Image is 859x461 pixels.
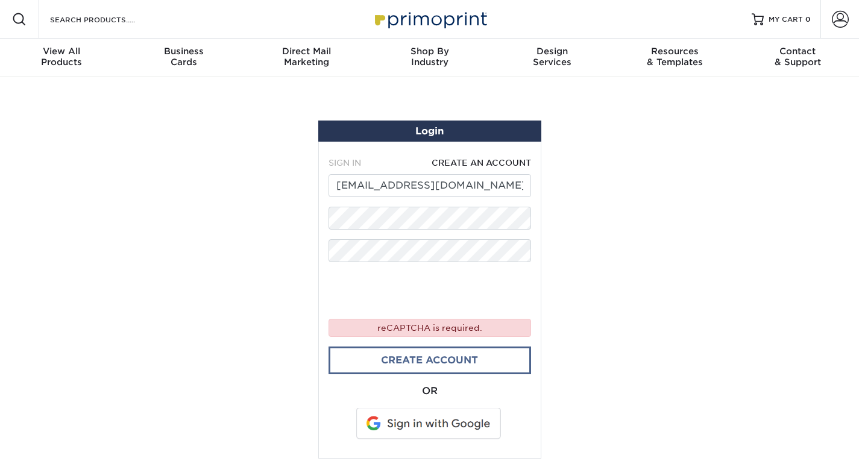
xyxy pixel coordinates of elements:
[329,158,361,168] span: SIGN IN
[736,46,859,67] div: & Support
[245,39,368,77] a: Direct MailMarketing
[123,39,246,77] a: BusinessCards
[491,46,614,57] span: Design
[329,174,531,197] input: Email
[370,6,490,32] img: Primoprint
[123,46,246,67] div: Cards
[432,158,531,168] span: CREATE AN ACCOUNT
[123,46,246,57] span: Business
[491,46,614,67] div: Services
[614,46,737,67] div: & Templates
[736,39,859,77] a: Contact& Support
[329,272,490,313] iframe: reCAPTCHA
[769,14,803,25] span: MY CART
[805,15,811,24] span: 0
[323,125,536,137] h1: Login
[329,319,531,337] div: reCAPTCHA is required.
[368,46,491,57] span: Shop By
[245,46,368,67] div: Marketing
[614,39,737,77] a: Resources& Templates
[368,46,491,67] div: Industry
[368,39,491,77] a: Shop ByIndustry
[491,39,614,77] a: DesignServices
[614,46,737,57] span: Resources
[329,384,531,398] div: OR
[245,46,368,57] span: Direct Mail
[329,347,531,374] a: create account
[49,12,166,27] input: SEARCH PRODUCTS.....
[736,46,859,57] span: Contact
